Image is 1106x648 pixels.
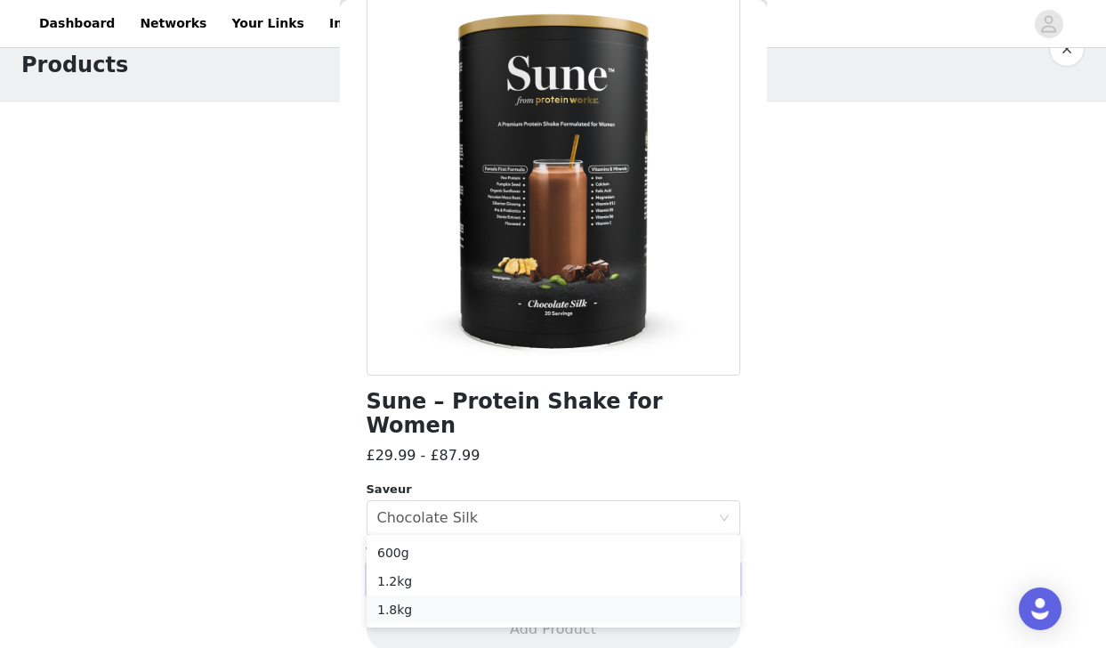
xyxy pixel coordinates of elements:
[1019,587,1062,630] div: Open Intercom Messenger
[367,595,740,624] li: 1.8kg
[319,4,396,44] a: Insights
[367,567,740,595] li: 1.2kg
[367,390,740,438] h1: Sune – Protein Shake for Women
[28,4,125,44] a: Dashboard
[367,481,740,498] div: Saveur
[21,49,128,81] h1: Products
[367,539,740,567] li: 600g
[221,4,315,44] a: Your Links
[367,445,480,466] h3: £29.99 - £87.99
[1040,10,1057,38] div: avatar
[129,4,217,44] a: Networks
[377,501,478,535] div: Chocolate Silk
